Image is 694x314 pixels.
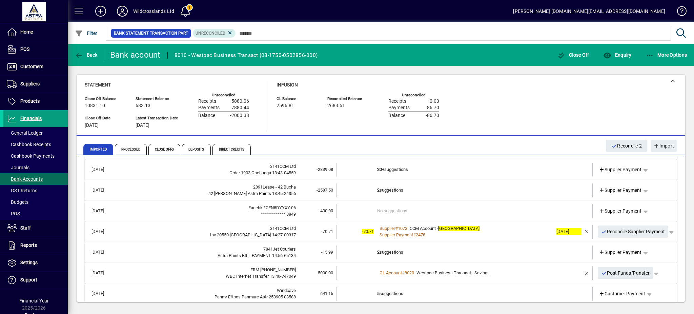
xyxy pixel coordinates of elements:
button: Filter [73,27,99,39]
div: 3141CCM Ltd [120,163,296,170]
div: 3141CCM Ltd [120,225,296,232]
span: Support [20,277,37,282]
a: Customer Payment [596,288,648,300]
span: Back [75,52,98,58]
td: [DATE] [88,225,120,239]
div: Windcave [120,287,296,294]
button: Post Funds Transfer [598,267,653,279]
a: Home [3,24,68,41]
a: General Ledger [3,127,68,139]
mat-expansion-panel-header: [DATE]2891Lease - 42 Bucha42 [PERSON_NAME] Astra Paints 13:45-24356-2587.502suggestionsSupplier P... [85,180,677,201]
div: FRM 1750-0502856-01 [120,267,296,273]
span: # [413,232,416,237]
div: 8849 [120,211,296,218]
span: 10831.10 [85,103,105,109]
span: 0.00 [430,99,439,104]
a: Supplier#1073 [377,225,410,232]
label: Unreconciled [212,93,236,97]
mat-chip: Reconciliation Status: Unreconciled [193,29,236,38]
span: Cashbook Receipts [7,142,51,147]
span: Customers [20,64,43,69]
span: General Ledger [7,130,43,136]
button: Back [73,49,99,61]
button: Profile [111,5,133,17]
mat-expansion-panel-header: [DATE]3141CCM LtdInv 20550 [GEOGRAPHIC_DATA] 14:27-00317-70.71-70.71Supplier#1073CCM Account -[GE... [85,221,677,242]
span: 8020 [405,270,414,275]
span: Settings [20,260,38,265]
span: Unreconciled [196,31,225,36]
div: Astra Paints BILL PAYMENT [120,252,296,259]
div: 7841Jet Couriers [120,246,296,253]
td: suggestions [377,287,553,301]
span: Reconciled Balance [327,97,368,101]
span: -2000.38 [230,113,249,118]
span: Supplier Payment [599,166,642,173]
span: POS [7,211,20,216]
a: Products [3,93,68,110]
a: Journals [3,162,68,173]
button: Enquiry [601,49,633,61]
span: 2596.81 [277,103,294,109]
app-page-header-button: Back [68,49,105,61]
span: -70.71 [362,229,374,234]
span: Bank Accounts [7,176,43,182]
span: Receipts [198,99,216,104]
span: Statement Balance [136,97,178,101]
span: -2839.08 [317,167,333,172]
span: -2587.50 [317,188,333,193]
span: Receipts [388,99,406,104]
span: Payments [388,105,410,111]
span: Financials [20,116,42,121]
span: Products [20,98,40,104]
a: Supplier Payment [596,163,645,176]
span: Post Funds Transfer [601,268,650,279]
a: Supplier Payment [596,184,645,196]
td: [DATE] [88,183,120,197]
span: CCM Account - [410,226,479,231]
mat-expansion-panel-header: [DATE]3141CCM LtdOrder 1903 Onehunga 13:43-04559-2839.0820+suggestionsSupplier Payment [85,159,677,180]
span: Budgets [7,199,28,205]
a: Cashbook Receipts [3,139,68,150]
td: suggestions [377,246,553,259]
a: Supplier Payment [596,246,645,258]
span: [DATE] [136,123,149,128]
span: Bank Statement Transaction Part [114,30,188,37]
span: Close Offs [148,144,180,155]
span: Home [20,29,33,35]
div: [PERSON_NAME] [DOMAIN_NAME][EMAIL_ADDRESS][DOMAIN_NAME] [513,6,665,17]
td: suggestions [377,163,553,177]
span: 2683.51 [327,103,345,109]
span: 5000.00 [318,270,333,275]
span: Close Off [557,52,589,58]
a: Budgets [3,196,68,208]
span: Direct Credits [212,144,251,155]
b: 5 [377,291,380,296]
span: Processed [115,144,147,155]
a: POS [3,41,68,58]
span: Filter [75,31,98,36]
td: [DATE] [88,163,120,177]
td: No suggestions [377,204,553,218]
b: 2 [377,188,380,193]
a: Support [3,272,68,289]
button: Import [651,140,677,152]
a: Bank Accounts [3,173,68,185]
div: Panmr Eftpos Panmure Astr 250905 03588 [120,294,296,300]
div: Facebk *CEN8DYYXY [120,204,296,211]
span: Balance [198,113,215,118]
a: Supplier Payment [596,205,645,217]
em: [GEOGRAPHIC_DATA] [438,226,479,231]
span: Close Off Date [85,116,125,120]
span: -70.71 [321,229,333,234]
a: GL Account#8020 [377,269,416,276]
button: Close Off [556,49,591,61]
div: Inv 20550 Silverdale [120,232,296,238]
td: suggestions [377,183,553,197]
span: Deposits [182,144,211,155]
span: Import [653,140,674,152]
button: Reconcile 2 [606,140,647,152]
span: 86.70 [427,105,439,111]
div: 8010 - Westpac Business Transact (03-1750-0502856-000) [175,50,318,61]
span: # [402,270,405,275]
span: More Options [646,52,687,58]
